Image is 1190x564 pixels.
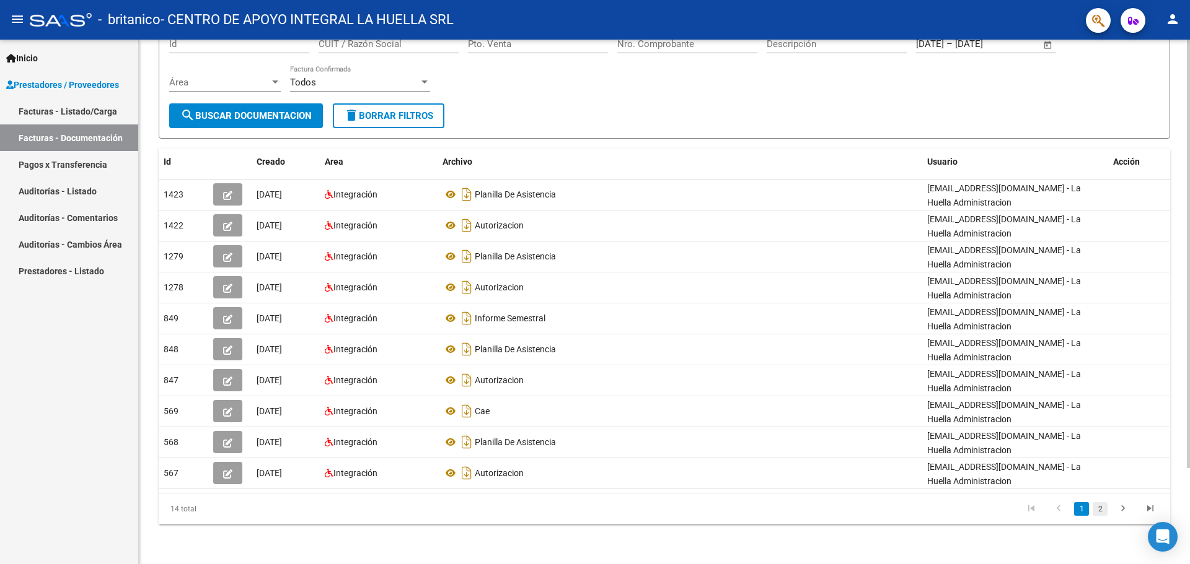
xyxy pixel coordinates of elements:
[459,401,475,421] i: Descargar documento
[1093,502,1108,516] a: 2
[333,468,377,478] span: Integración
[1074,502,1089,516] a: 1
[1113,157,1140,167] span: Acción
[927,214,1081,238] span: [EMAIL_ADDRESS][DOMAIN_NAME] - La Huella Administracion
[257,313,282,323] span: [DATE]
[475,344,556,354] span: Planilla De Asistencia
[325,157,343,167] span: Area
[475,313,545,323] span: Informe Semestral
[333,313,377,323] span: Integración
[927,462,1081,486] span: [EMAIL_ADDRESS][DOMAIN_NAME] - La Huella Administracion
[475,437,556,447] span: Planilla De Asistencia
[333,189,377,199] span: Integración
[180,110,312,121] span: Buscar Documentacion
[257,220,282,230] span: [DATE]
[257,468,282,478] span: [DATE]
[333,251,377,261] span: Integración
[257,189,282,199] span: [DATE]
[164,282,183,292] span: 1278
[927,400,1081,424] span: [EMAIL_ADDRESS][DOMAIN_NAME] - La Huella Administracion
[946,38,953,50] span: –
[927,276,1081,300] span: [EMAIL_ADDRESS][DOMAIN_NAME] - La Huella Administracion
[164,157,171,167] span: Id
[344,108,359,123] mat-icon: delete
[1091,498,1109,519] li: page 2
[1041,38,1056,52] button: Open calendar
[1020,502,1043,516] a: go to first page
[927,157,958,167] span: Usuario
[164,375,178,385] span: 847
[333,103,444,128] button: Borrar Filtros
[459,246,475,266] i: Descargar documento
[257,251,282,261] span: [DATE]
[6,51,38,65] span: Inicio
[475,189,556,199] span: Planilla De Asistencia
[257,437,282,447] span: [DATE]
[927,245,1081,269] span: [EMAIL_ADDRESS][DOMAIN_NAME] - La Huella Administracion
[164,437,178,447] span: 568
[257,344,282,354] span: [DATE]
[161,6,454,33] span: - CENTRO DE APOYO INTEGRAL LA HUELLA SRL
[927,369,1081,393] span: [EMAIL_ADDRESS][DOMAIN_NAME] - La Huella Administracion
[922,149,1108,175] datatable-header-cell: Usuario
[475,251,556,261] span: Planilla De Asistencia
[164,344,178,354] span: 848
[159,149,208,175] datatable-header-cell: Id
[1111,502,1135,516] a: go to next page
[1165,12,1180,27] mat-icon: person
[916,38,944,50] input: Fecha inicio
[257,406,282,416] span: [DATE]
[459,184,475,204] i: Descargar documento
[164,251,183,261] span: 1279
[1139,502,1162,516] a: go to last page
[257,282,282,292] span: [DATE]
[320,149,438,175] datatable-header-cell: Area
[164,406,178,416] span: 569
[475,375,524,385] span: Autorizacion
[459,463,475,483] i: Descargar documento
[257,157,285,167] span: Creado
[1072,498,1091,519] li: page 1
[459,432,475,452] i: Descargar documento
[927,431,1081,455] span: [EMAIL_ADDRESS][DOMAIN_NAME] - La Huella Administracion
[459,370,475,390] i: Descargar documento
[438,149,922,175] datatable-header-cell: Archivo
[98,6,161,33] span: - britanico
[257,375,282,385] span: [DATE]
[290,77,316,88] span: Todos
[1047,502,1070,516] a: go to previous page
[344,110,433,121] span: Borrar Filtros
[180,108,195,123] mat-icon: search
[475,468,524,478] span: Autorizacion
[252,149,320,175] datatable-header-cell: Creado
[443,157,472,167] span: Archivo
[1108,149,1170,175] datatable-header-cell: Acción
[927,338,1081,362] span: [EMAIL_ADDRESS][DOMAIN_NAME] - La Huella Administracion
[333,282,377,292] span: Integración
[333,375,377,385] span: Integración
[459,277,475,297] i: Descargar documento
[927,183,1081,207] span: [EMAIL_ADDRESS][DOMAIN_NAME] - La Huella Administracion
[459,308,475,328] i: Descargar documento
[169,103,323,128] button: Buscar Documentacion
[164,313,178,323] span: 849
[333,406,377,416] span: Integración
[333,437,377,447] span: Integración
[169,77,270,88] span: Área
[10,12,25,27] mat-icon: menu
[6,78,119,92] span: Prestadores / Proveedores
[475,406,490,416] span: Cae
[164,468,178,478] span: 567
[159,493,359,524] div: 14 total
[459,339,475,359] i: Descargar documento
[333,344,377,354] span: Integración
[955,38,1015,50] input: Fecha fin
[164,189,183,199] span: 1423
[164,220,183,230] span: 1422
[333,220,377,230] span: Integración
[475,220,524,230] span: Autorizacion
[475,282,524,292] span: Autorizacion
[1148,522,1178,552] div: Open Intercom Messenger
[459,215,475,235] i: Descargar documento
[927,307,1081,331] span: [EMAIL_ADDRESS][DOMAIN_NAME] - La Huella Administracion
